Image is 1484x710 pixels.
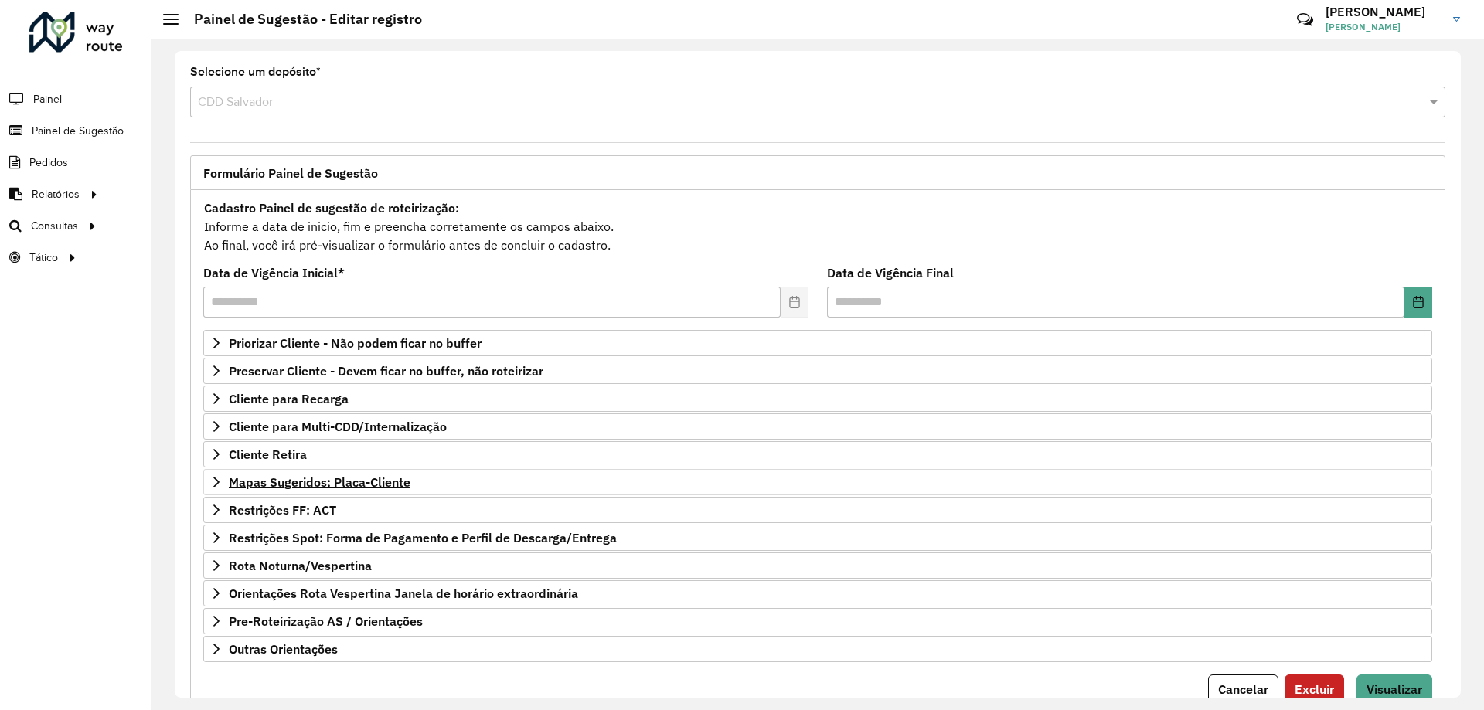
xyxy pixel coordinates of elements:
[229,476,410,488] span: Mapas Sugeridos: Placa-Cliente
[203,167,378,179] span: Formulário Painel de Sugestão
[1326,5,1441,19] h3: [PERSON_NAME]
[1295,681,1334,697] span: Excluir
[229,365,543,377] span: Preservar Cliente - Devem ficar no buffer, não roteirizar
[203,608,1432,634] a: Pre-Roteirização AS / Orientações
[229,504,336,516] span: Restrições FF: ACT
[203,580,1432,606] a: Orientações Rota Vespertina Janela de horário extraordinária
[203,525,1432,551] a: Restrições Spot: Forma de Pagamento e Perfil de Descarga/Entrega
[1367,681,1422,697] span: Visualizar
[1404,287,1432,318] button: Choose Date
[203,497,1432,523] a: Restrições FF: ACT
[203,198,1432,255] div: Informe a data de inicio, fim e preencha corretamente os campos abaixo. Ao final, você irá pré-vi...
[827,263,954,282] label: Data de Vigência Final
[29,250,58,266] span: Tático
[229,615,423,627] span: Pre-Roteirização AS / Orientações
[1285,674,1344,704] button: Excluir
[29,155,68,171] span: Pedidos
[203,386,1432,412] a: Cliente para Recarga
[229,643,338,655] span: Outras Orientações
[203,358,1432,384] a: Preservar Cliente - Devem ficar no buffer, não roteirizar
[229,392,349,405] span: Cliente para Recarga
[203,441,1432,467] a: Cliente Retira
[32,186,80,202] span: Relatórios
[203,552,1432,579] a: Rota Noturna/Vespertina
[190,63,321,81] label: Selecione um depósito
[31,218,78,234] span: Consultas
[203,636,1432,662] a: Outras Orientações
[229,337,482,349] span: Priorizar Cliente - Não podem ficar no buffer
[229,587,578,600] span: Orientações Rota Vespertina Janela de horário extraordinária
[1356,674,1432,704] button: Visualizar
[229,420,447,433] span: Cliente para Multi-CDD/Internalização
[32,123,124,139] span: Painel de Sugestão
[1218,681,1268,697] span: Cancelar
[1326,20,1441,34] span: [PERSON_NAME]
[203,469,1432,495] a: Mapas Sugeridos: Placa-Cliente
[179,11,422,28] h2: Painel de Sugestão - Editar registro
[229,448,307,460] span: Cliente Retira
[1288,3,1322,36] a: Contato Rápido
[203,413,1432,440] a: Cliente para Multi-CDD/Internalização
[1208,674,1278,704] button: Cancelar
[229,532,617,544] span: Restrições Spot: Forma de Pagamento e Perfil de Descarga/Entrega
[229,559,372,572] span: Rota Noturna/Vespertina
[203,330,1432,356] a: Priorizar Cliente - Não podem ficar no buffer
[203,263,345,282] label: Data de Vigência Inicial
[204,200,459,216] strong: Cadastro Painel de sugestão de roteirização:
[33,91,62,107] span: Painel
